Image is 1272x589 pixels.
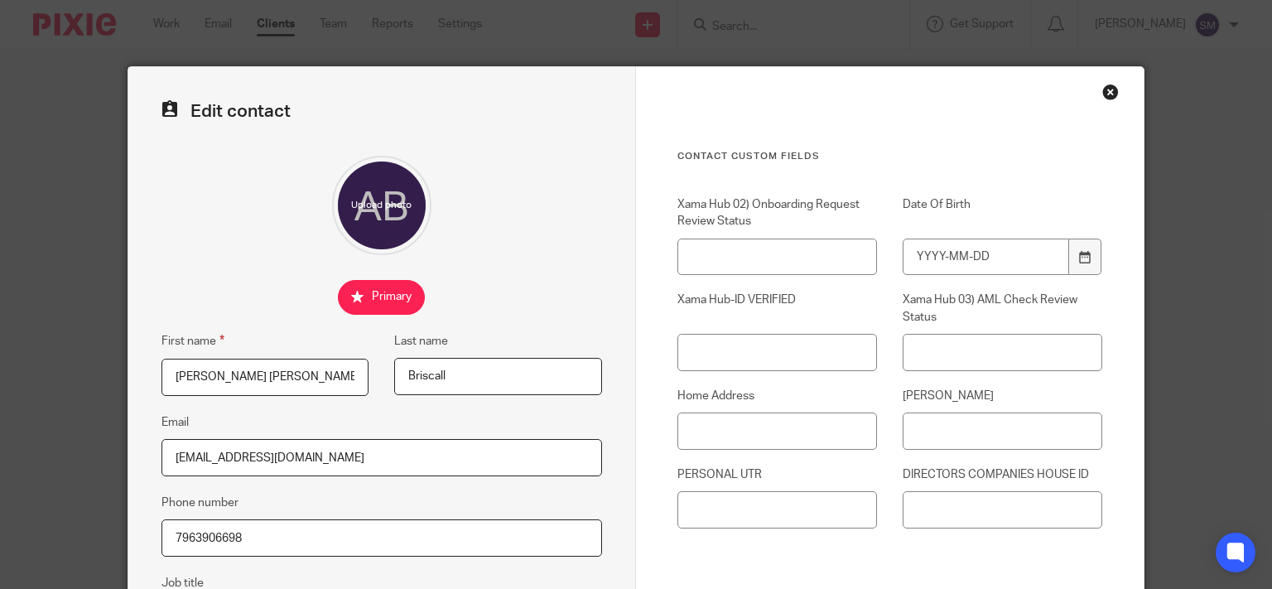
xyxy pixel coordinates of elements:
label: DIRECTORS COMPANIES HOUSE ID [903,466,1102,483]
label: Last name [394,333,448,350]
label: Xama Hub 02) Onboarding Request Review Status [677,196,877,230]
label: Home Address [677,388,877,404]
h3: Contact Custom fields [677,150,1102,163]
label: First name [161,331,224,350]
label: Date Of Birth [903,196,1102,230]
label: [PERSON_NAME] [903,388,1102,404]
input: YYYY-MM-DD [903,239,1069,276]
h2: Edit contact [161,100,602,123]
label: Xama Hub 03) AML Check Review Status [903,292,1102,326]
label: Email [161,414,189,431]
label: Phone number [161,495,238,511]
div: Close this dialog window [1102,84,1119,100]
label: Xama Hub-ID VERIFIED [677,292,877,326]
label: PERSONAL UTR [677,466,877,483]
